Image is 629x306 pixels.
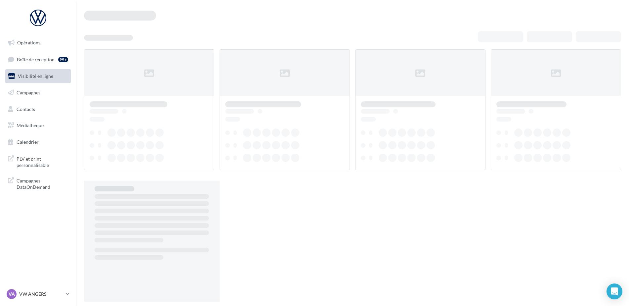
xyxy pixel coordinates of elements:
[4,69,72,83] a: Visibilité en ligne
[4,135,72,149] a: Calendrier
[17,90,40,95] span: Campagnes
[17,56,55,62] span: Boîte de réception
[607,283,622,299] div: Open Intercom Messenger
[17,106,35,112] span: Contacts
[17,139,39,145] span: Calendrier
[17,176,68,190] span: Campagnes DataOnDemand
[4,119,72,132] a: Médiathèque
[18,73,53,79] span: Visibilité en ligne
[9,291,15,297] span: VA
[17,40,40,45] span: Opérations
[17,154,68,169] span: PLV et print personnalisable
[4,152,72,171] a: PLV et print personnalisable
[17,123,44,128] span: Médiathèque
[4,174,72,193] a: Campagnes DataOnDemand
[5,288,71,300] a: VA VW ANGERS
[58,57,68,62] div: 99+
[4,52,72,67] a: Boîte de réception99+
[4,86,72,100] a: Campagnes
[4,36,72,50] a: Opérations
[4,102,72,116] a: Contacts
[19,291,63,297] p: VW ANGERS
